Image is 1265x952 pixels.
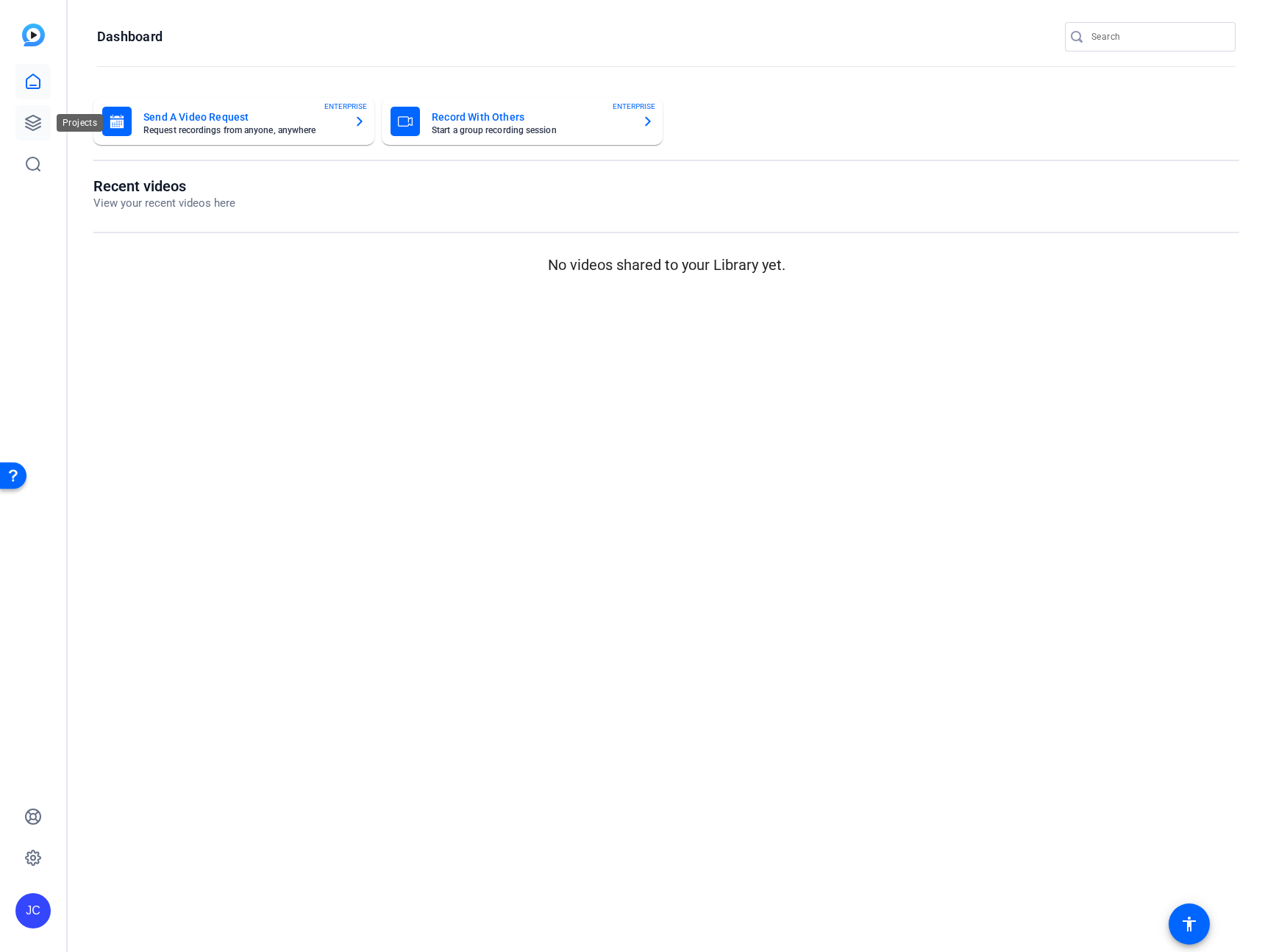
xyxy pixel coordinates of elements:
[613,101,655,112] span: ENTERPRISE
[93,254,1239,276] p: No videos shared to your Library yet.
[93,177,235,195] h1: Recent videos
[143,108,342,126] mat-card-title: Send A Video Request
[57,114,103,132] div: Projects
[1180,915,1198,933] mat-icon: accessibility
[382,98,663,145] button: Record With OthersStart a group recording sessionENTERPRISE
[97,28,163,46] h1: Dashboard
[93,195,235,212] p: View your recent videos here
[22,24,45,46] img: blue-gradient.svg
[1091,28,1224,46] input: Search
[93,98,374,145] button: Send A Video RequestRequest recordings from anyone, anywhereENTERPRISE
[432,108,630,126] mat-card-title: Record With Others
[143,126,342,135] mat-card-subtitle: Request recordings from anyone, anywhere
[15,893,51,928] div: JC
[432,126,630,135] mat-card-subtitle: Start a group recording session
[324,101,367,112] span: ENTERPRISE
